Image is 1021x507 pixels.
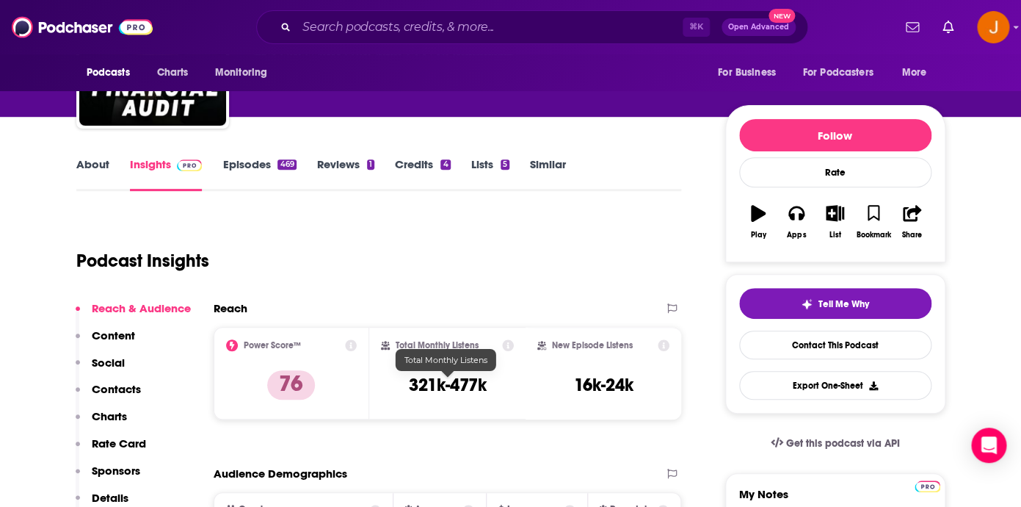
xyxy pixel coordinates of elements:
span: Podcasts [87,62,130,83]
span: Total Monthly Listens [404,355,487,365]
h1: Podcast Insights [76,250,209,272]
img: tell me why sparkle [801,298,813,310]
a: Show notifications dropdown [937,15,959,40]
a: Contact This Podcast [739,331,931,359]
h3: 321k-477k [408,374,486,396]
p: Sponsors [92,464,140,478]
button: Charts [76,409,127,436]
p: Content [92,328,135,342]
div: Open Intercom Messenger [971,428,1006,463]
a: Show notifications dropdown [900,15,925,40]
a: InsightsPodchaser Pro [130,157,203,191]
a: Episodes469 [222,157,296,191]
span: For Podcasters [803,62,873,83]
img: Podchaser - Follow, Share and Rate Podcasts [12,13,153,41]
button: Social [76,356,125,383]
button: open menu [76,59,149,87]
button: tell me why sparkleTell Me Why [739,288,931,319]
div: 5 [501,159,509,170]
h2: Total Monthly Listens [396,340,479,350]
div: Share [902,231,922,240]
p: Social [92,356,125,370]
h3: 16k-24k [574,374,633,396]
span: For Business [718,62,776,83]
a: About [76,157,109,191]
a: Lists5 [471,157,509,191]
a: Charts [148,59,197,87]
button: Apps [777,195,815,248]
p: Reach & Audience [92,301,191,315]
p: 76 [267,370,315,400]
button: open menu [205,59,286,87]
button: List [815,195,854,248]
div: 1 [367,159,374,170]
img: Podchaser Pro [177,159,203,171]
button: Export One-Sheet [739,371,931,400]
div: 469 [277,159,296,170]
h2: Reach [214,301,247,315]
p: Rate Card [92,436,146,450]
button: Follow [739,119,931,151]
div: Play [750,231,766,240]
div: Apps [787,231,806,240]
span: Logged in as justine87181 [977,11,1009,43]
span: Charts [157,62,189,83]
span: Get this podcast via API [785,437,899,450]
div: Bookmark [856,231,890,240]
p: Details [92,491,128,505]
button: Content [76,328,135,356]
span: ⌘ K [683,18,710,37]
span: New [769,9,795,23]
button: Share [893,195,931,248]
button: open menu [708,59,794,87]
a: Get this podcast via API [759,425,912,461]
a: Similar [530,157,566,191]
span: More [901,62,926,83]
h2: Power Score™ [244,340,301,350]
button: Show profile menu [977,11,1009,43]
a: Reviews1 [317,157,374,191]
img: User Profile [977,11,1009,43]
span: Monitoring [215,62,267,83]
button: Play [739,195,777,248]
p: Charts [92,409,127,423]
button: open menu [891,59,945,87]
input: Search podcasts, credits, & more... [297,15,683,39]
button: Bookmark [854,195,893,248]
button: Reach & Audience [76,301,191,328]
button: Contacts [76,382,141,409]
a: Credits4 [395,157,450,191]
span: Tell Me Why [818,298,869,310]
button: Open AdvancedNew [722,18,796,36]
span: Open Advanced [728,24,789,31]
button: Rate Card [76,436,146,464]
h2: New Episode Listens [552,340,633,350]
img: Podchaser Pro [915,481,940,492]
div: Rate [739,157,931,187]
p: Contacts [92,382,141,396]
div: Search podcasts, credits, & more... [256,10,808,44]
div: List [829,231,841,240]
a: Pro website [915,478,940,492]
button: open menu [793,59,895,87]
div: 4 [440,159,450,170]
button: Sponsors [76,464,140,491]
h2: Audience Demographics [214,467,347,481]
